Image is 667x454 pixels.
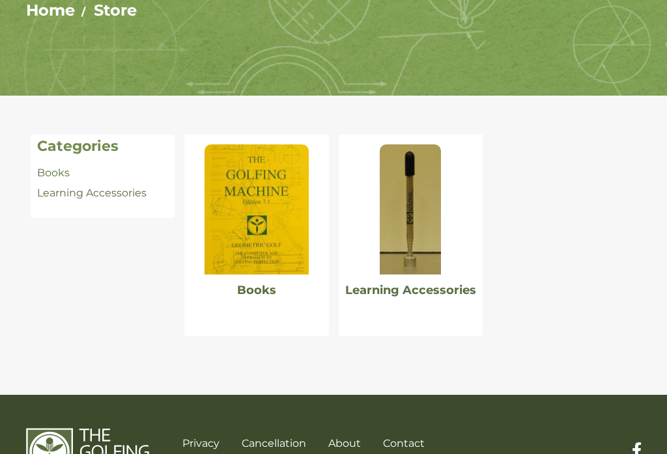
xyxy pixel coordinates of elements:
[94,1,137,20] a: Store
[37,167,70,180] a: Books
[37,187,147,200] a: Learning Accessories
[345,284,476,298] a: Learning Accessories
[383,438,425,450] a: Contact
[37,139,168,155] h4: Categories
[237,284,276,298] a: Books
[182,438,220,450] a: Privacy
[242,438,306,450] a: Cancellation
[26,1,75,20] a: Home
[328,438,361,450] a: About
